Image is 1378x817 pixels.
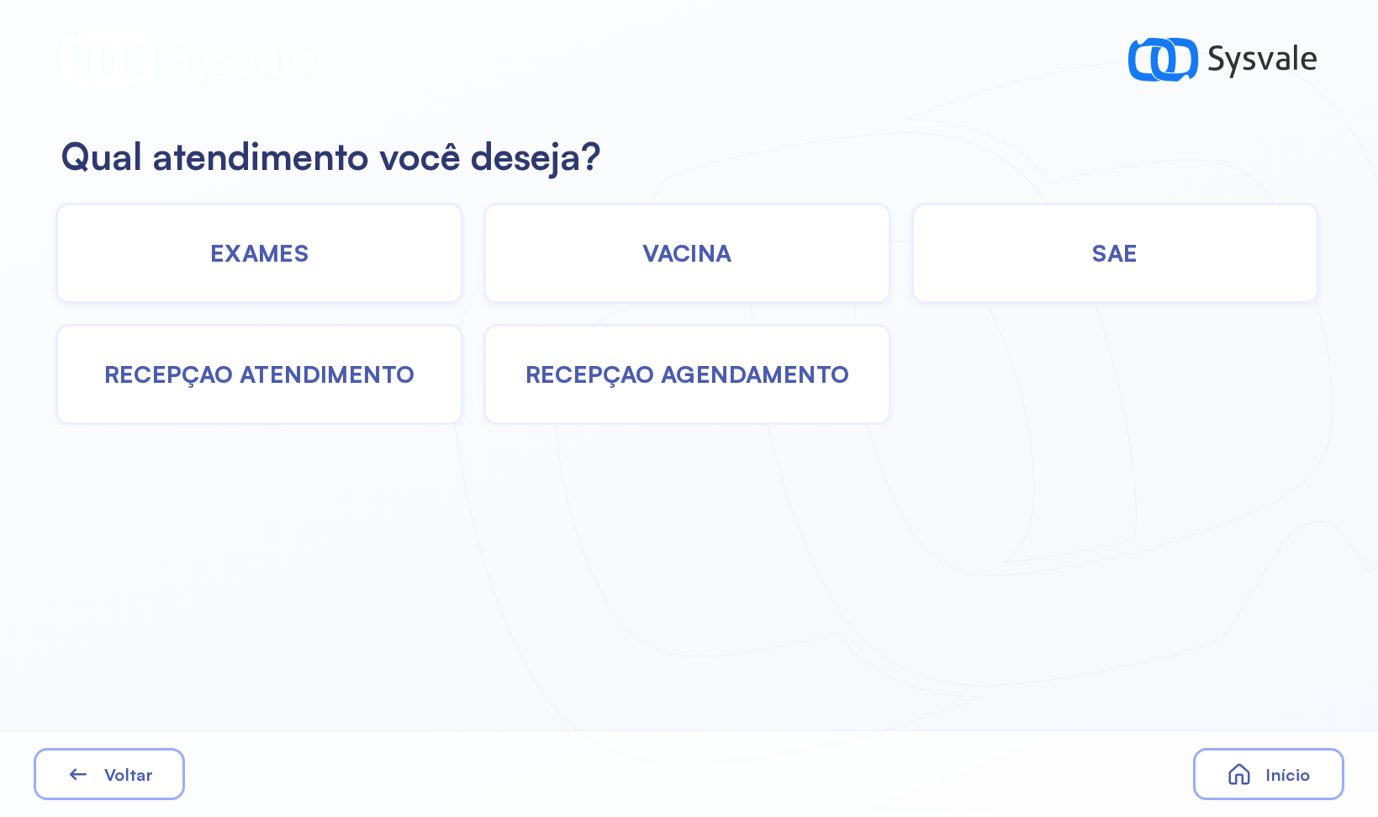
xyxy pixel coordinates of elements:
[104,359,415,389] span: RECEPÇAO ATENDIMENTO
[1265,764,1310,785] span: Início
[104,764,153,785] span: Voltar
[525,359,850,389] span: RECEPÇAO AGENDAMENTO
[642,238,731,268] span: VACINA
[1128,30,1317,89] img: logo-sysvale.svg
[61,133,1317,179] h2: Qual atendimento você deseja?
[210,238,309,268] span: EXAMES
[61,30,314,89] img: Logotipo do estabelecimento
[1092,238,1138,268] span: SAE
